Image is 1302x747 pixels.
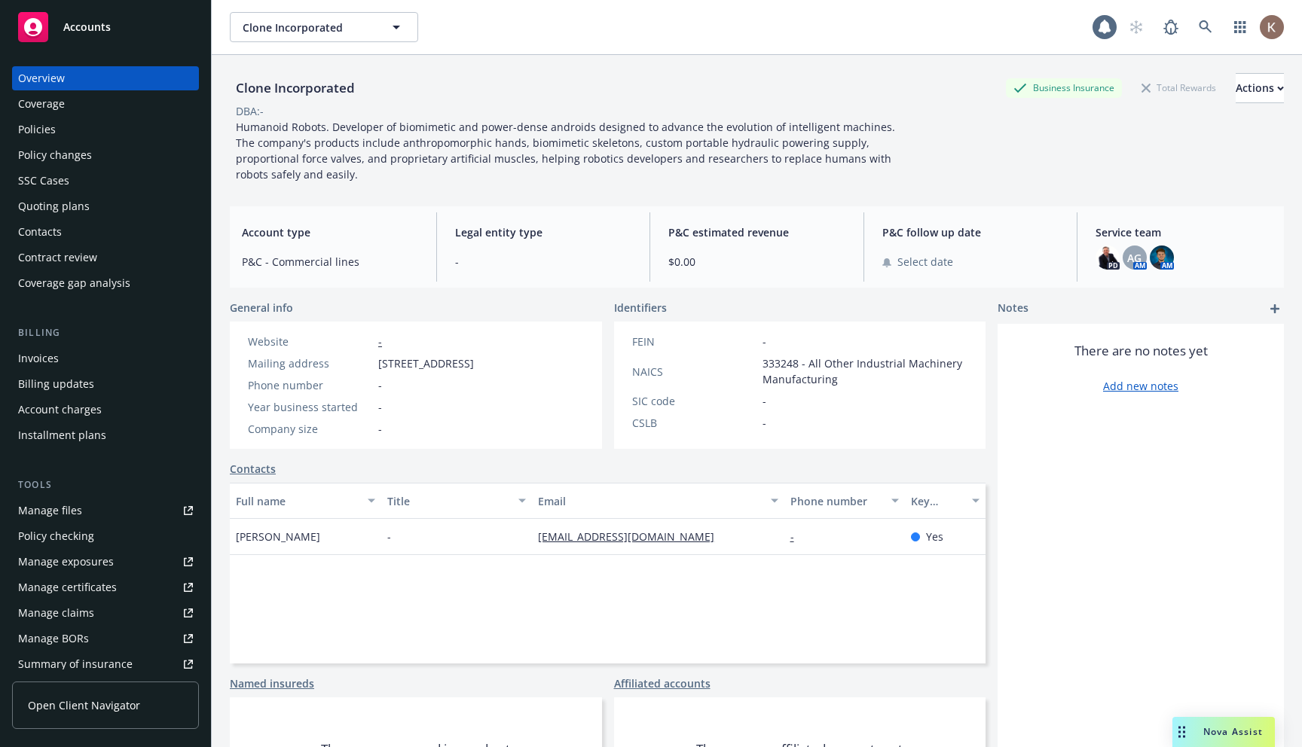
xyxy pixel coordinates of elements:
[18,499,82,523] div: Manage files
[1150,245,1174,270] img: photo
[12,524,199,548] a: Policy checking
[18,66,65,90] div: Overview
[248,399,372,415] div: Year business started
[381,483,533,519] button: Title
[790,493,882,509] div: Phone number
[632,393,756,409] div: SIC code
[230,461,276,477] a: Contacts
[668,224,845,240] span: P&C estimated revenue
[236,493,359,509] div: Full name
[230,12,418,42] button: Clone Incorporated
[18,143,92,167] div: Policy changes
[1134,78,1224,97] div: Total Rewards
[998,300,1028,318] span: Notes
[230,300,293,316] span: General info
[763,355,968,387] span: 333248 - All Other Industrial Machinery Manufacturing
[1096,224,1272,240] span: Service team
[455,254,631,270] span: -
[12,652,199,676] a: Summary of insurance
[668,254,845,270] span: $0.00
[18,271,130,295] div: Coverage gap analysis
[614,675,711,691] a: Affiliated accounts
[12,194,199,218] a: Quoting plans
[12,117,199,142] a: Policies
[242,224,418,240] span: Account type
[230,483,381,519] button: Full name
[18,346,59,370] div: Invoices
[763,393,766,409] span: -
[28,697,140,713] span: Open Client Navigator
[12,499,199,523] a: Manage files
[614,300,667,316] span: Identifiers
[1190,12,1221,42] a: Search
[1225,12,1255,42] a: Switch app
[378,377,382,393] span: -
[378,334,382,349] a: -
[18,169,69,193] div: SSC Cases
[784,483,905,519] button: Phone number
[230,78,361,98] div: Clone Incorporated
[12,575,199,599] a: Manage certificates
[236,103,264,119] div: DBA: -
[18,92,65,116] div: Coverage
[790,529,806,544] a: -
[1127,250,1142,266] span: AG
[236,529,320,544] span: [PERSON_NAME]
[12,550,199,574] a: Manage exposures
[18,652,133,676] div: Summary of insurance
[455,224,631,240] span: Legal entity type
[12,372,199,396] a: Billing updates
[12,398,199,422] a: Account charges
[236,120,898,181] span: Humanoid Robots. Developer of biomimetic and power-dense androids designed to advance the evoluti...
[763,415,766,431] span: -
[12,423,199,447] a: Installment plans
[897,254,953,270] span: Select date
[911,493,963,509] div: Key contact
[12,66,199,90] a: Overview
[378,399,382,415] span: -
[12,627,199,651] a: Manage BORs
[18,372,94,396] div: Billing updates
[12,346,199,370] a: Invoices
[387,529,391,544] span: -
[18,194,90,218] div: Quoting plans
[12,271,199,295] a: Coverage gap analysis
[1156,12,1186,42] a: Report a Bug
[12,169,199,193] a: SSC Cases
[882,224,1059,240] span: P&C follow up date
[18,575,117,599] div: Manage certificates
[243,20,373,35] span: Clone Incorporated
[242,254,418,270] span: P&C - Commercial lines
[12,477,199,492] div: Tools
[18,601,94,625] div: Manage claims
[12,92,199,116] a: Coverage
[18,423,106,447] div: Installment plans
[763,334,766,349] span: -
[1236,74,1284,102] div: Actions
[632,415,756,431] div: CSLB
[248,377,372,393] div: Phone number
[1236,73,1284,103] button: Actions
[18,524,94,548] div: Policy checking
[1103,378,1178,394] a: Add new notes
[12,6,199,48] a: Accounts
[1260,15,1284,39] img: photo
[1172,717,1275,747] button: Nova Assist
[63,21,111,33] span: Accounts
[248,355,372,371] div: Mailing address
[1074,342,1208,360] span: There are no notes yet
[378,421,382,437] span: -
[1096,245,1120,270] img: photo
[1266,300,1284,318] a: add
[18,627,89,651] div: Manage BORs
[532,483,784,519] button: Email
[387,493,510,509] div: Title
[18,245,97,270] div: Contract review
[632,334,756,349] div: FEIN
[538,493,761,509] div: Email
[1006,78,1122,97] div: Business Insurance
[12,601,199,625] a: Manage claims
[248,334,372,349] div: Website
[1203,725,1263,738] span: Nova Assist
